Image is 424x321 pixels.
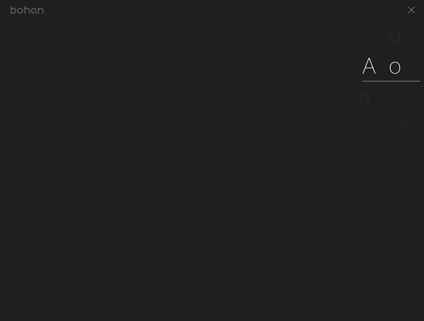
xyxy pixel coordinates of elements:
[359,82,371,110] span: a
[371,19,420,50] a: Work
[10,6,44,14] img: bohan logo
[379,113,387,132] span: o
[390,82,402,110] span: e
[400,113,408,132] span: a
[409,82,420,110] span: s
[377,51,390,79] span: b
[389,21,402,48] span: o
[368,111,420,133] a: Contact
[371,21,390,48] span: W
[389,51,402,79] span: o
[362,51,377,79] span: A
[344,82,360,110] span: C
[408,113,415,132] span: c
[362,50,420,81] a: About
[402,21,410,48] span: r
[387,113,395,132] span: n
[402,82,410,110] span: r
[395,113,399,132] span: t
[413,51,420,79] span: t
[409,21,420,48] span: k
[371,82,378,110] span: r
[378,82,390,110] span: e
[344,81,420,112] a: Careers
[416,113,420,132] span: t
[402,51,414,79] span: u
[368,113,379,132] span: C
